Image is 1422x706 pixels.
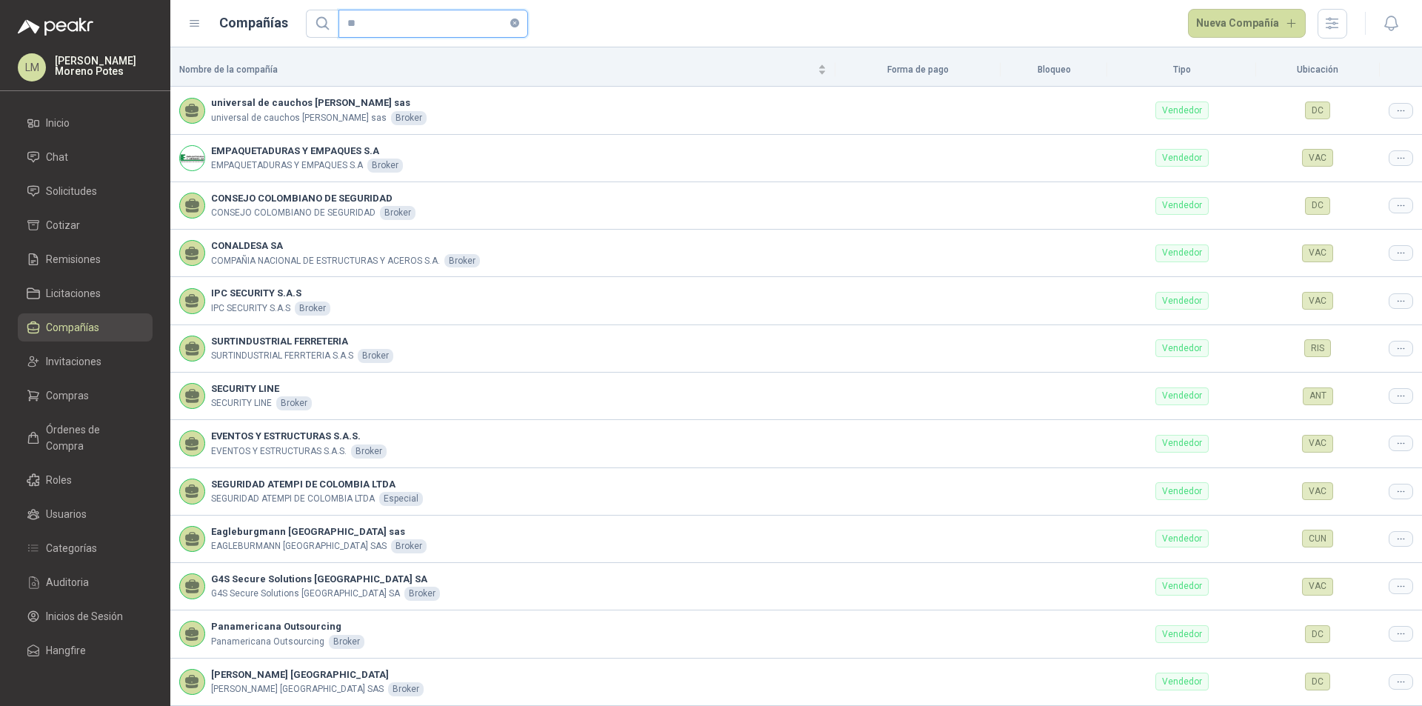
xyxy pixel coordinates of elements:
[211,111,387,125] p: universal de cauchos [PERSON_NAME] sas
[1001,53,1107,87] th: Bloqueo
[46,115,70,131] span: Inicio
[211,302,290,316] p: IPC SECURITY S.A.S
[211,144,403,159] b: EMPAQUETADURAS Y EMPAQUES S.A
[46,285,101,302] span: Licitaciones
[18,177,153,205] a: Solicitudes
[510,16,519,30] span: close-circle
[18,382,153,410] a: Compras
[211,477,423,492] b: SEGURIDAD ATEMPI DE COLOMBIA LTDA
[46,506,87,522] span: Usuarios
[391,111,427,125] div: Broker
[18,109,153,137] a: Inicio
[46,574,89,590] span: Auditoria
[211,667,424,682] b: [PERSON_NAME] [GEOGRAPHIC_DATA]
[1188,9,1306,39] button: Nueva Compañía
[404,587,440,601] div: Broker
[46,540,97,556] span: Categorías
[1155,149,1209,167] div: Vendedor
[388,682,424,696] div: Broker
[18,466,153,494] a: Roles
[211,239,480,253] b: CONALDESA SA
[1302,482,1333,500] div: VAC
[46,217,80,233] span: Cotizar
[219,13,288,33] h1: Compañías
[1155,578,1209,596] div: Vendedor
[18,143,153,171] a: Chat
[1305,197,1330,215] div: DC
[1155,482,1209,500] div: Vendedor
[46,183,97,199] span: Solicitudes
[211,396,272,410] p: SECURITY LINE
[1302,149,1333,167] div: VAC
[46,251,101,267] span: Remisiones
[276,396,312,410] div: Broker
[18,568,153,596] a: Auditoria
[444,254,480,268] div: Broker
[211,254,440,268] p: COMPAÑIA NACIONAL DE ESTRUCTURAS Y ACEROS S.A.
[18,534,153,562] a: Categorías
[211,286,330,301] b: IPC SECURITY S.A.S
[1302,292,1333,310] div: VAC
[46,319,99,336] span: Compañías
[211,572,440,587] b: G4S Secure Solutions [GEOGRAPHIC_DATA] SA
[1155,292,1209,310] div: Vendedor
[18,279,153,307] a: Licitaciones
[211,587,400,601] p: G4S Secure Solutions [GEOGRAPHIC_DATA] SA
[18,416,153,460] a: Órdenes de Compra
[329,635,364,649] div: Broker
[180,146,204,170] img: Company Logo
[1305,673,1330,690] div: DC
[46,642,86,659] span: Hangfire
[1302,244,1333,262] div: VAC
[18,636,153,665] a: Hangfire
[211,334,393,349] b: SURTINDUSTRIAL FERRETERIA
[1302,578,1333,596] div: VAC
[1155,387,1209,405] div: Vendedor
[55,56,153,76] p: [PERSON_NAME] Moreno Potes
[211,524,427,539] b: Eagleburgmann [GEOGRAPHIC_DATA] sas
[18,211,153,239] a: Cotizar
[46,472,72,488] span: Roles
[211,382,312,396] b: SECURITY LINE
[835,53,1001,87] th: Forma de pago
[1304,339,1331,357] div: RIS
[46,608,123,625] span: Inicios de Sesión
[179,63,815,77] span: Nombre de la compañía
[1155,673,1209,690] div: Vendedor
[18,347,153,376] a: Invitaciones
[46,422,138,454] span: Órdenes de Compra
[1155,197,1209,215] div: Vendedor
[18,18,93,36] img: Logo peakr
[211,96,427,110] b: universal de cauchos [PERSON_NAME] sas
[1305,101,1330,119] div: DC
[1256,53,1380,87] th: Ubicación
[211,492,375,506] p: SEGURIDAD ATEMPI DE COLOMBIA LTDA
[379,492,423,506] div: Especial
[18,53,46,81] div: LM
[211,159,363,173] p: EMPAQUETADURAS Y EMPAQUES S.A
[211,619,364,634] b: Panamericana Outsourcing
[1155,244,1209,262] div: Vendedor
[18,313,153,342] a: Compañías
[358,349,393,363] div: Broker
[46,387,89,404] span: Compras
[211,429,387,444] b: EVENTOS Y ESTRUCTURAS S.A.S.
[1155,435,1209,453] div: Vendedor
[211,539,387,553] p: EAGLEBURMANN [GEOGRAPHIC_DATA] SAS
[1155,530,1209,547] div: Vendedor
[1302,435,1333,453] div: VAC
[18,602,153,630] a: Inicios de Sesión
[1155,625,1209,643] div: Vendedor
[391,539,427,553] div: Broker
[351,444,387,459] div: Broker
[295,302,330,316] div: Broker
[1302,530,1333,547] div: CUN
[211,206,375,220] p: CONSEJO COLOMBIANO DE SEGURIDAD
[367,159,403,173] div: Broker
[1107,53,1255,87] th: Tipo
[1155,101,1209,119] div: Vendedor
[510,19,519,27] span: close-circle
[211,191,415,206] b: CONSEJO COLOMBIANO DE SEGURIDAD
[380,206,415,220] div: Broker
[211,635,324,649] p: Panamericana Outsourcing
